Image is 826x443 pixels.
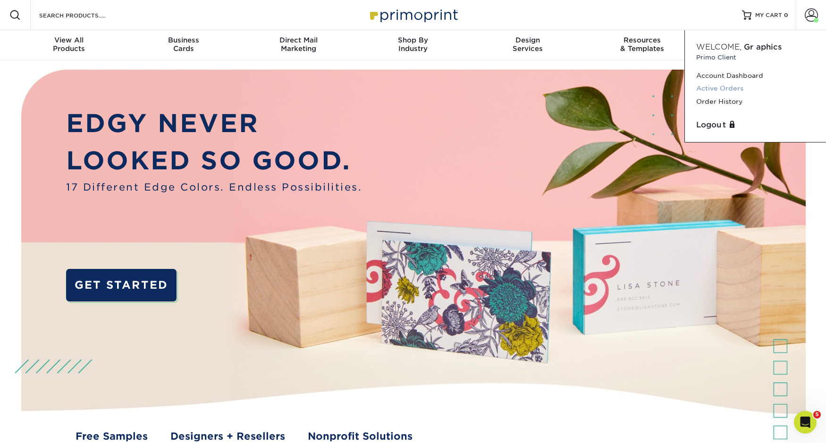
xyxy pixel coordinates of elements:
[696,95,815,108] a: Order History
[12,36,126,53] div: Products
[241,30,356,60] a: Direct MailMarketing
[356,36,471,44] span: Shop By
[356,36,471,53] div: Industry
[38,9,130,21] input: SEARCH PRODUCTS.....
[470,36,585,53] div: Services
[696,42,742,51] span: Welcome,
[784,12,788,18] span: 0
[755,11,782,19] span: MY CART
[696,69,815,82] a: Account Dashboard
[66,105,362,142] p: EDGY NEVER
[470,36,585,44] span: Design
[241,36,356,44] span: Direct Mail
[794,411,817,434] iframe: Intercom live chat
[126,36,241,44] span: Business
[12,30,126,60] a: View AllProducts
[696,53,815,62] small: Primo Client
[66,180,362,195] span: 17 Different Edge Colors. Endless Possibilities.
[66,142,362,180] p: LOOKED SO GOOD.
[241,36,356,53] div: Marketing
[585,30,700,60] a: Resources& Templates
[126,30,241,60] a: BusinessCards
[696,82,815,95] a: Active Orders
[66,269,177,301] a: GET STARTED
[366,5,460,25] img: Primoprint
[12,36,126,44] span: View All
[696,119,815,131] a: Logout
[470,30,585,60] a: DesignServices
[126,36,241,53] div: Cards
[585,36,700,53] div: & Templates
[356,30,471,60] a: Shop ByIndustry
[585,36,700,44] span: Resources
[813,411,821,418] span: 5
[744,42,784,51] span: Graphics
